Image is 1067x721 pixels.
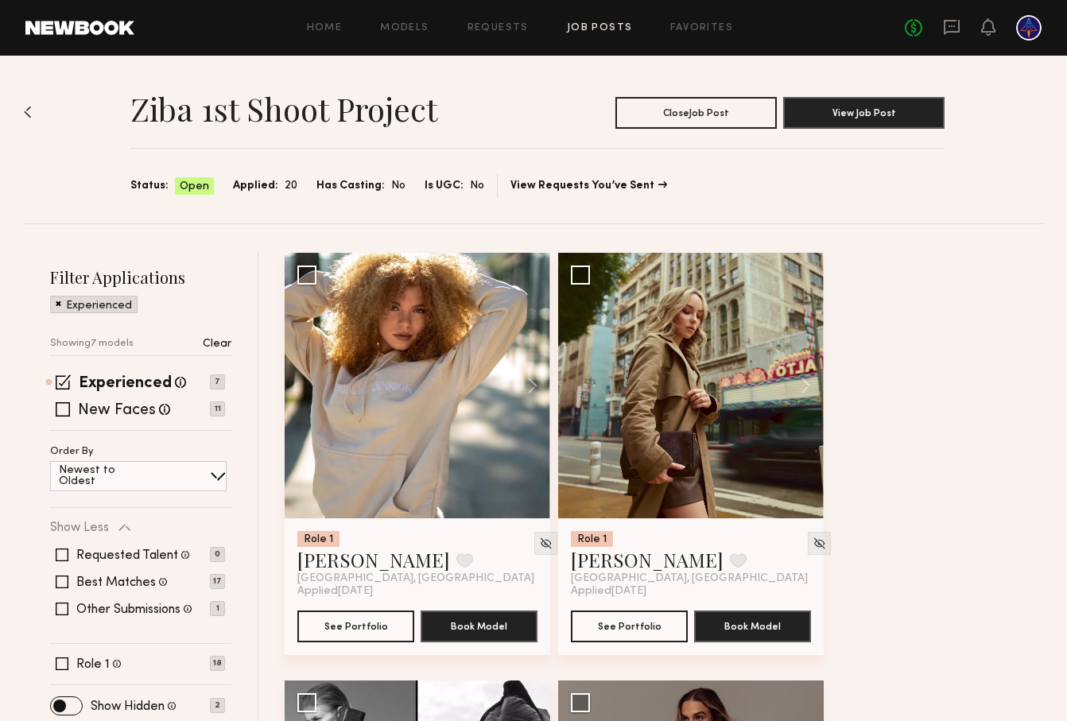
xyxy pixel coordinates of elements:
[615,97,777,129] button: CloseJob Post
[307,23,343,33] a: Home
[510,180,667,192] a: View Requests You’ve Sent
[76,576,156,589] label: Best Matches
[380,23,429,33] a: Models
[130,89,437,129] h1: Ziba 1st shoot project
[79,376,172,392] label: Experienced
[783,97,945,129] button: View Job Post
[180,179,209,195] span: Open
[78,403,156,419] label: New Faces
[210,374,225,390] p: 7
[50,339,134,349] p: Showing 7 models
[50,521,109,534] p: Show Less
[130,177,169,195] span: Status:
[694,611,811,642] button: Book Model
[571,572,808,585] span: [GEOGRAPHIC_DATA], [GEOGRAPHIC_DATA]
[233,177,278,195] span: Applied:
[316,177,385,195] span: Has Casting:
[59,465,153,487] p: Newest to Oldest
[210,656,225,671] p: 18
[76,549,178,562] label: Requested Talent
[50,266,231,288] h2: Filter Applications
[571,585,811,598] div: Applied [DATE]
[297,611,414,642] button: See Portfolio
[670,23,733,33] a: Favorites
[539,537,553,550] img: Unhide Model
[76,658,110,671] label: Role 1
[571,547,724,572] a: [PERSON_NAME]
[567,23,633,33] a: Job Posts
[285,177,297,195] span: 20
[91,700,165,713] label: Show Hidden
[210,401,225,417] p: 11
[24,106,32,118] img: Back to previous page
[421,618,537,632] a: Book Model
[813,537,826,550] img: Unhide Model
[571,611,688,642] button: See Portfolio
[203,339,231,350] p: Clear
[210,698,225,713] p: 2
[210,574,225,589] p: 17
[425,177,464,195] span: Is UGC:
[694,618,811,632] a: Book Model
[297,531,339,547] div: Role 1
[297,572,534,585] span: [GEOGRAPHIC_DATA], [GEOGRAPHIC_DATA]
[468,23,529,33] a: Requests
[76,603,180,616] label: Other Submissions
[571,531,613,547] div: Role 1
[210,601,225,616] p: 1
[470,177,484,195] span: No
[50,447,94,457] p: Order By
[391,177,405,195] span: No
[66,300,132,312] p: Experienced
[421,611,537,642] button: Book Model
[210,547,225,562] p: 0
[297,585,537,598] div: Applied [DATE]
[297,547,450,572] a: [PERSON_NAME]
